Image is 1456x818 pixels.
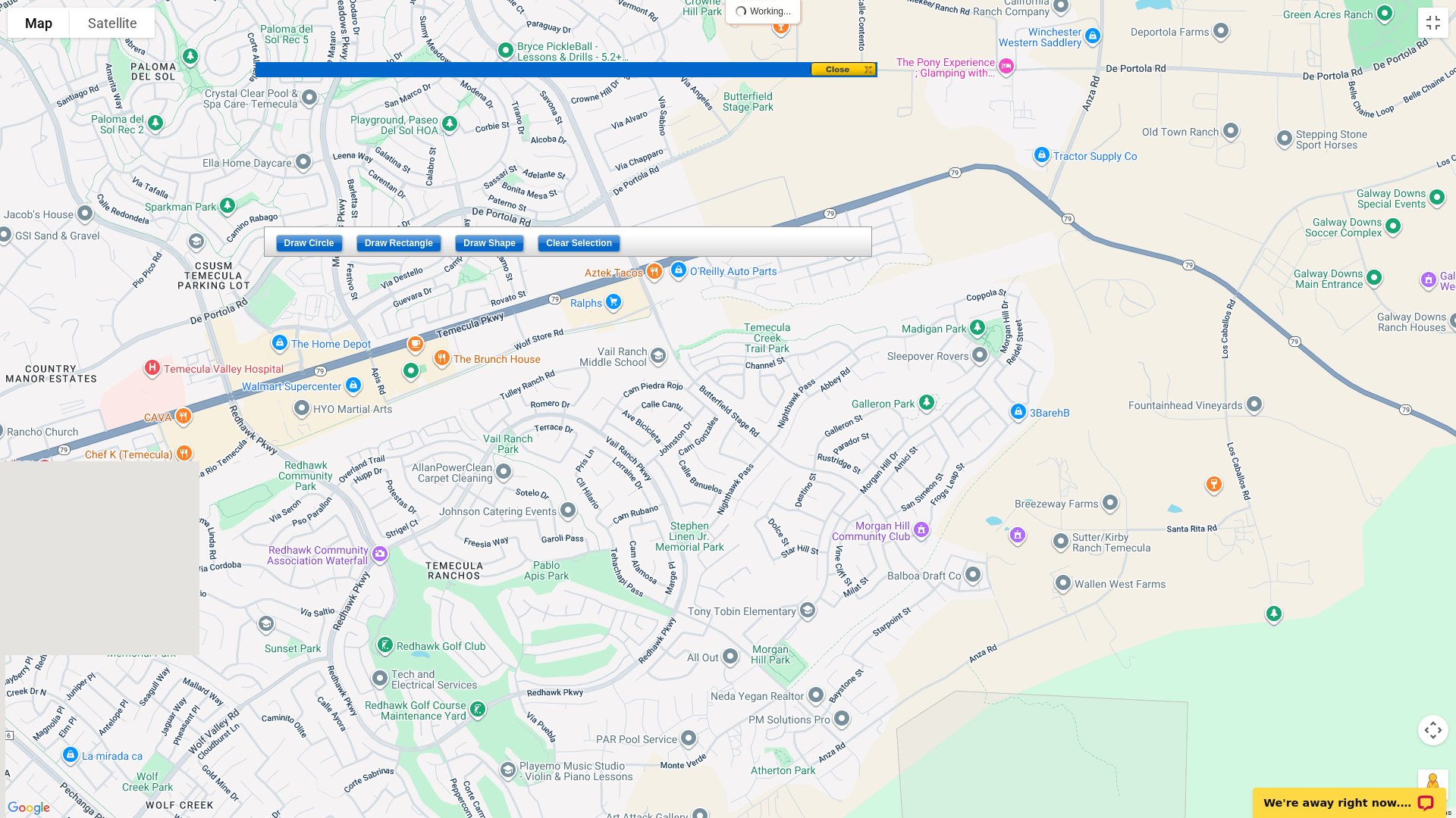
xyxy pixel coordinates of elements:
input: Clear Selection [538,235,620,252]
input: Draw Shape [455,235,524,252]
img: loading... [735,5,747,17]
input: Draw Circle [276,235,343,252]
input: Draw Rectangle [356,235,441,252]
iframe: LiveChat chat widget [1243,770,1456,818]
